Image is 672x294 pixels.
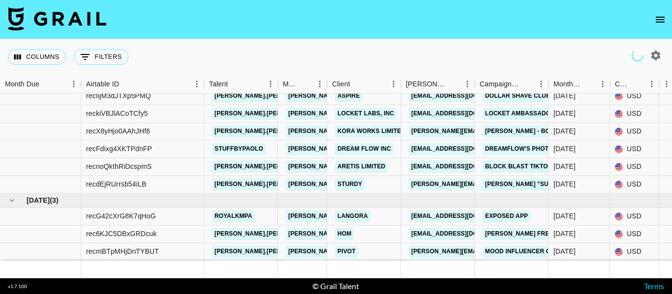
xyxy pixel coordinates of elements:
div: USD [610,123,659,140]
a: [EMAIL_ADDRESS][DOMAIN_NAME] [409,210,519,222]
a: HoM [335,228,354,240]
button: Menu [595,77,610,91]
button: Sort [299,77,312,91]
a: Langora [335,210,370,222]
a: [PERSON_NAME][EMAIL_ADDRESS][DOMAIN_NAME] [409,178,569,190]
div: recX8yHjo0AAhJHf6 [86,127,150,136]
a: [PERSON_NAME].[PERSON_NAME].161 [212,228,332,240]
button: Show filters [74,49,128,65]
div: Month Due [549,75,610,94]
button: Menu [460,77,475,91]
div: Client [327,75,401,94]
div: recnoQkthRiDcspmS [86,162,152,172]
div: USD [610,243,659,261]
button: Menu [312,77,327,91]
a: [PERSON_NAME][EMAIL_ADDRESS][PERSON_NAME][DOMAIN_NAME] [286,245,497,258]
div: v 1.7.100 [8,283,27,290]
div: Manager [283,75,299,94]
div: USD [610,87,659,105]
a: ARETIS LIMITED [335,160,388,173]
a: Aspire [335,90,363,102]
a: [EMAIL_ADDRESS][DOMAIN_NAME] [409,160,519,173]
a: [PERSON_NAME][EMAIL_ADDRESS][PERSON_NAME][DOMAIN_NAME] [286,107,497,120]
button: Select columns [8,49,66,65]
div: Aug '25 [553,144,576,154]
a: [PERSON_NAME][EMAIL_ADDRESS][PERSON_NAME][DOMAIN_NAME] [286,143,497,155]
a: [PERSON_NAME].[PERSON_NAME].161 [212,125,332,137]
div: Booker [401,75,475,94]
a: [PERSON_NAME][EMAIL_ADDRESS][PERSON_NAME][DOMAIN_NAME] [286,228,497,240]
div: recG42cXrG8K7qHoG [86,212,156,221]
a: stuffbypaolo [212,143,266,155]
a: Block Blast TikTok Promotion [483,160,593,173]
div: rec6KJC5DBxGRDcuk [86,229,156,239]
a: [EMAIL_ADDRESS][DOMAIN_NAME] [409,107,519,120]
a: [PERSON_NAME].[PERSON_NAME].161 [212,160,332,173]
a: [PERSON_NAME].[PERSON_NAME].161 [212,107,332,120]
button: Sort [631,77,644,91]
button: Menu [386,77,401,91]
button: Sort [228,77,242,91]
a: [PERSON_NAME][EMAIL_ADDRESS][PERSON_NAME][DOMAIN_NAME] [286,125,497,137]
div: reckiVBJlACoTCfy5 [86,109,148,119]
span: [DATE] [27,195,50,205]
a: Dream Flow Inc [335,143,394,155]
a: Locket Labs, Inc [335,107,397,120]
a: [EMAIL_ADDRESS][DOMAIN_NAME] [409,143,519,155]
a: [PERSON_NAME].[PERSON_NAME].161 [212,178,332,190]
span: Refreshing talent, users, campaigns, clients... [631,49,644,62]
button: Menu [263,77,278,91]
a: KORA WORKS LIMITED [335,125,408,137]
button: Sort [350,77,364,91]
a: [PERSON_NAME].[PERSON_NAME].161 [212,245,332,258]
a: DreamFlow's Photo Restoration Campaign [483,143,635,155]
a: [PERSON_NAME][EMAIL_ADDRESS][DOMAIN_NAME] [409,245,569,258]
div: Talent [204,75,278,94]
div: USD [610,105,659,123]
div: © Grail Talent [312,281,359,291]
a: [PERSON_NAME][EMAIL_ADDRESS][PERSON_NAME][DOMAIN_NAME] [286,90,497,102]
div: USD [610,140,659,158]
div: recdEjRUrrsb54iLB [86,180,146,189]
div: recIijM3dJTXp5PMQ [86,91,151,101]
button: Sort [39,77,53,91]
div: Client [332,75,350,94]
a: Locket Ambassador Program [483,107,590,120]
div: Currency [610,75,659,94]
div: Aug '25 [553,127,576,136]
a: Terms [644,281,664,291]
div: Aug '25 [553,91,576,101]
div: USD [610,176,659,193]
button: Menu [189,77,204,91]
a: Exposed app [483,210,530,222]
div: Month Due [5,75,39,94]
button: Sort [446,77,460,91]
div: Airtable ID [86,75,119,94]
button: Menu [644,77,659,91]
a: Dollar Shave Club - Collegiate/Walmart Campaign [483,90,663,102]
div: Aug '25 [553,109,576,119]
div: Campaign (Type) [475,75,549,94]
div: Manager [278,75,327,94]
button: Sort [581,77,595,91]
a: STURDY [335,178,365,190]
div: Sep '25 [553,229,576,239]
span: ( 3 ) [50,195,59,205]
div: Aug '25 [553,162,576,172]
div: Talent [209,75,228,94]
div: [PERSON_NAME] [406,75,446,94]
div: recmBTpMHjDnTYBUT [86,247,159,257]
a: [PERSON_NAME][EMAIL_ADDRESS][PERSON_NAME][DOMAIN_NAME] [286,210,497,222]
div: recFdixg4XKTPdnFP [86,144,152,154]
button: Menu [534,77,549,91]
a: [PERSON_NAME][EMAIL_ADDRESS][DOMAIN_NAME] [409,125,569,137]
div: Airtable ID [81,75,204,94]
a: royalkmpa [212,210,255,222]
button: Menu [66,77,81,91]
div: Currency [615,75,631,94]
button: Sort [119,77,133,91]
button: hide children [5,193,19,207]
button: open drawer [650,10,670,29]
div: Sep '25 [553,247,576,257]
a: Pivot [335,245,358,258]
